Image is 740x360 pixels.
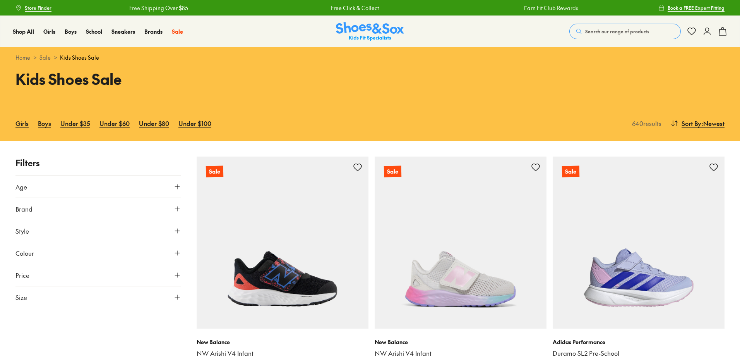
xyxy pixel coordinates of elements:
[172,28,183,36] a: Sale
[15,115,29,132] a: Girls
[336,22,404,41] img: SNS_Logo_Responsive.svg
[671,115,725,132] button: Sort By:Newest
[585,28,649,35] span: Search our range of products
[65,28,77,35] span: Boys
[15,270,29,280] span: Price
[111,28,135,36] a: Sneakers
[86,28,102,36] a: School
[38,115,51,132] a: Boys
[701,119,725,128] span: : Newest
[15,226,29,236] span: Style
[629,119,661,128] p: 640 results
[60,115,90,132] a: Under $35
[25,4,51,11] span: Store Finder
[15,286,181,308] button: Size
[569,24,681,39] button: Search our range of products
[178,115,211,132] a: Under $100
[331,4,379,12] a: Free Click & Collect
[139,115,169,132] a: Under $80
[15,242,181,264] button: Colour
[172,28,183,35] span: Sale
[13,28,34,35] span: Shop All
[197,338,368,346] p: New Balance
[682,119,701,128] span: Sort By
[375,349,546,358] a: NW Arishi V4 Infant
[65,28,77,36] a: Boys
[15,157,181,169] p: Filters
[524,4,578,12] a: Earn Fit Club Rewards
[43,28,55,35] span: Girls
[15,204,33,214] span: Brand
[15,198,181,220] button: Brand
[15,264,181,286] button: Price
[144,28,163,35] span: Brands
[206,166,223,177] p: Sale
[15,248,34,258] span: Colour
[197,157,368,329] a: Sale
[15,53,30,62] a: Home
[197,349,368,358] a: NW Arishi V4 Infant
[86,28,102,35] span: School
[668,4,725,11] span: Book a FREE Expert Fitting
[553,338,725,346] p: Adidas Performance
[336,22,404,41] a: Shoes & Sox
[13,28,34,36] a: Shop All
[15,176,181,198] button: Age
[39,53,51,62] a: Sale
[43,28,55,36] a: Girls
[15,68,361,90] h1: Kids Shoes Sale
[129,4,188,12] a: Free Shipping Over $85
[15,293,27,302] span: Size
[562,166,579,177] p: Sale
[15,1,51,15] a: Store Finder
[99,115,130,132] a: Under $60
[553,349,725,358] a: Duramo SL2 Pre-School
[384,166,401,177] p: Sale
[15,220,181,242] button: Style
[60,53,99,62] span: Kids Shoes Sale
[375,157,546,329] a: Sale
[553,157,725,329] a: Sale
[144,28,163,36] a: Brands
[15,53,725,62] div: > >
[658,1,725,15] a: Book a FREE Expert Fitting
[375,338,546,346] p: New Balance
[15,182,27,191] span: Age
[111,28,135,35] span: Sneakers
